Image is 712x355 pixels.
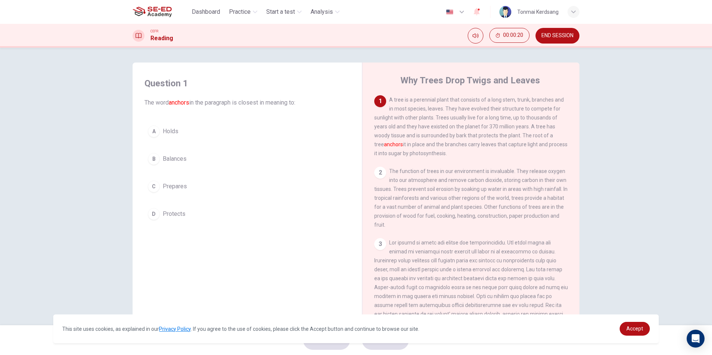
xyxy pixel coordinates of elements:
[133,4,172,19] img: SE-ED Academy logo
[626,326,643,332] span: Accept
[163,210,185,218] span: Protects
[148,125,160,137] div: A
[374,97,568,156] span: A tree is a perennial plant that consists of a long stem, trunk, branches and in most species, le...
[374,238,386,250] div: 3
[620,322,650,336] a: dismiss cookie message
[163,127,178,136] span: Holds
[311,7,333,16] span: Analysis
[489,28,530,43] button: 00:00:20
[308,5,343,19] button: Analysis
[163,182,187,191] span: Prepares
[503,32,523,38] span: 00:00:20
[374,168,568,228] span: The function of trees in our environment is invaluable. They release oxygen into our atmosphere a...
[53,314,658,343] div: cookieconsent
[263,5,305,19] button: Start a test
[148,180,160,192] div: C
[169,99,189,106] font: anchors
[687,330,705,348] div: Open Intercom Messenger
[150,34,173,43] h1: Reading
[374,95,386,107] div: 1
[517,7,559,16] div: Tonmai Kerdsang
[374,167,386,179] div: 2
[489,28,530,44] div: Hide
[445,9,454,15] img: en
[226,5,260,19] button: Practice
[468,28,483,44] div: Mute
[384,141,403,147] font: anchors
[150,29,158,34] span: CEFR
[144,150,350,168] button: BBalances
[229,7,251,16] span: Practice
[144,205,350,223] button: DProtects
[266,7,295,16] span: Start a test
[159,326,191,332] a: Privacy Policy
[62,326,419,332] span: This site uses cookies, as explained in our . If you agree to the use of cookies, please click th...
[499,6,511,18] img: Profile picture
[541,33,573,39] span: END SESSION
[144,122,350,141] button: AHolds
[189,5,223,19] button: Dashboard
[400,74,540,86] h4: Why Trees Drop Twigs and Leaves
[148,153,160,165] div: B
[144,177,350,196] button: CPrepares
[133,4,189,19] a: SE-ED Academy logo
[192,7,220,16] span: Dashboard
[144,77,350,89] h4: Question 1
[535,28,579,44] button: END SESSION
[163,154,187,163] span: Balances
[144,98,350,107] span: The word in the paragraph is closest in meaning to:
[148,208,160,220] div: D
